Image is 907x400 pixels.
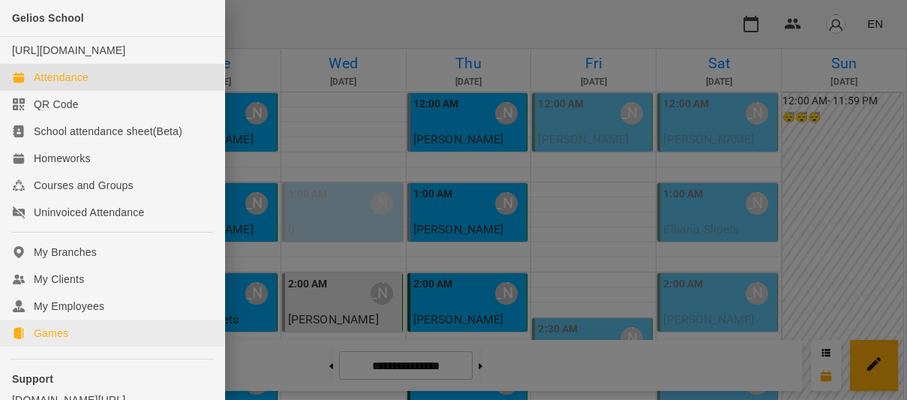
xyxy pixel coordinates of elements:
[34,326,68,341] div: Games
[34,151,91,166] div: Homeworks
[12,12,84,24] span: Gelios School
[34,178,134,193] div: Courses and Groups
[34,124,182,139] div: School attendance sheet(Beta)
[12,371,212,386] p: Support
[34,299,104,314] div: My Employees
[12,44,125,56] a: [URL][DOMAIN_NAME]
[34,70,89,85] div: Attendance
[34,205,144,220] div: Uninvoiced Attendance
[34,272,84,287] div: My Clients
[34,97,79,112] div: QR Code
[34,245,97,260] div: My Branches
